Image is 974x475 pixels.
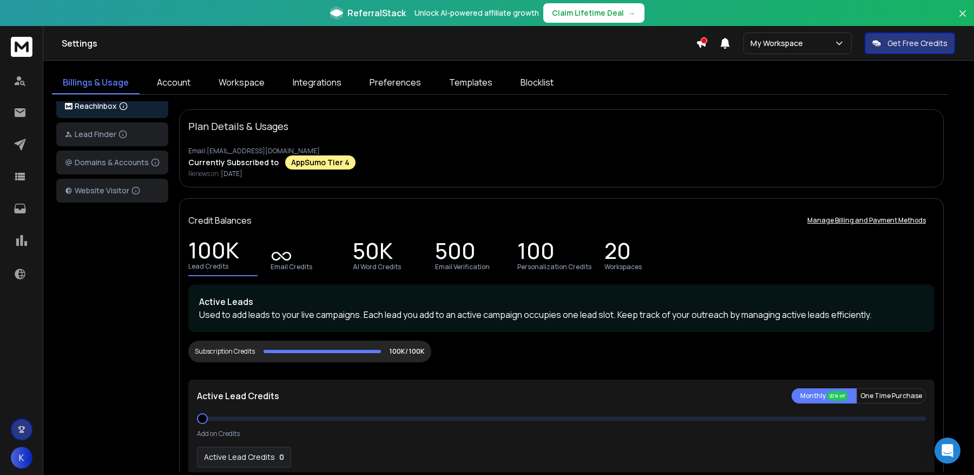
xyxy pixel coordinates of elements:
[188,157,279,168] p: Currently Subscribed to
[438,71,503,94] a: Templates
[197,430,240,438] p: Add on Credits
[390,347,425,356] p: 100K/ 100K
[799,210,934,231] button: Manage Billing and Payment Methods
[517,263,591,271] p: Personalization Credits
[857,388,926,404] button: One Time Purchase
[353,263,401,271] p: AI Word Credits
[807,216,926,225] p: Manage Billing and Payment Methods
[188,214,252,227] p: Credit Balances
[65,103,73,110] img: logo
[865,32,955,54] button: Get Free Credits
[956,6,970,32] button: Close banner
[199,308,924,321] p: Used to add leads to your live campaigns. Each lead you add to an active campaign occupies one le...
[934,438,960,464] div: Open Intercom Messenger
[271,263,312,271] p: Email Credits
[188,245,239,260] p: 100K
[188,262,228,271] p: Lead Credits
[221,169,242,178] span: [DATE]
[285,155,356,170] div: AppSumo Tier 4
[282,71,352,94] a: Integrations
[56,151,168,174] button: Domains & Accounts
[604,245,631,261] p: 20
[279,452,284,463] p: 0
[435,263,490,271] p: Email Verification
[62,37,696,50] h1: Settings
[543,3,644,23] button: Claim Lifetime Deal→
[628,8,636,18] span: →
[204,452,275,463] p: Active Lead Credits
[604,263,642,271] p: Workspaces
[353,245,393,261] p: 50K
[56,179,168,203] button: Website Visitor
[199,295,924,308] p: Active Leads
[188,147,934,155] p: Email: [EMAIL_ADDRESS][DOMAIN_NAME]
[208,71,275,94] a: Workspace
[347,6,406,19] span: ReferralStack
[887,38,947,49] p: Get Free Credits
[414,8,539,18] p: Unlock AI-powered affiliate growth
[195,347,255,356] div: Subscription Credits
[188,119,288,134] p: Plan Details & Usages
[510,71,564,94] a: Blocklist
[146,71,201,94] a: Account
[11,447,32,469] button: K
[188,170,934,178] p: Renews on:
[56,122,168,146] button: Lead Finder
[56,94,168,118] button: ReachInbox
[517,245,555,261] p: 100
[359,71,432,94] a: Preferences
[435,245,476,261] p: 500
[751,38,807,49] p: My Workspace
[792,388,857,404] button: Monthly 20% off
[52,71,140,94] a: Billings & Usage
[197,389,279,402] p: Active Lead Credits
[827,391,848,401] div: 20% off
